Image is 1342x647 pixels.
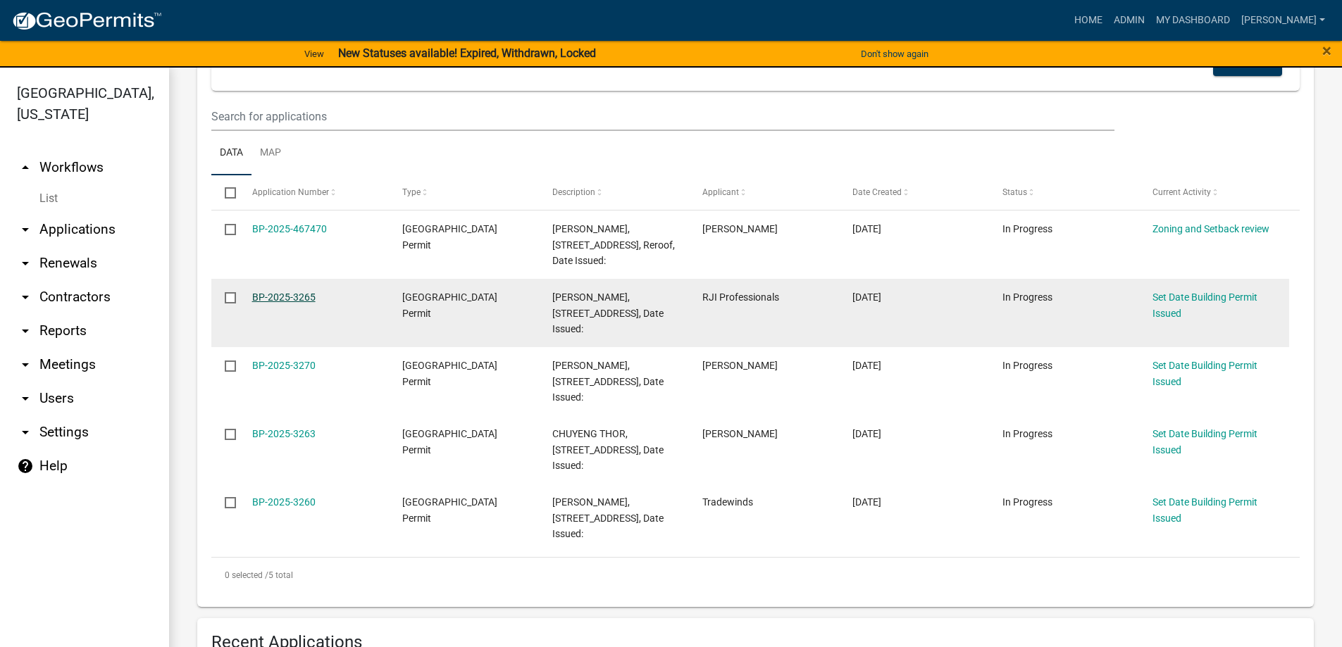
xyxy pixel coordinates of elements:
span: In Progress [1002,428,1052,439]
a: Home [1069,7,1108,34]
span: × [1322,41,1331,61]
span: 08/18/2025 [852,496,881,508]
i: arrow_drop_down [17,424,34,441]
a: My Dashboard [1150,7,1236,34]
span: CHUYENG THOR, 3598 277TH AVE NW, Reroof, Date Issued: [552,428,664,472]
span: 08/20/2025 [852,291,881,303]
span: Isanti County Building Permit [402,428,497,456]
i: arrow_drop_down [17,356,34,373]
datatable-header-cell: Select [211,175,238,209]
span: In Progress [1002,291,1052,303]
button: Don't show again [855,42,934,65]
a: [PERSON_NAME] [1236,7,1331,34]
span: Tradewinds [702,496,753,508]
button: Close [1322,42,1331,59]
span: STEVEN C MERRIFIELD, 4249 253RD AVE NW, Reroof, Date Issued: [552,291,664,335]
span: Date Created [852,187,902,197]
datatable-header-cell: Type [388,175,538,209]
i: arrow_drop_down [17,322,34,339]
span: Sara Chouinard [702,223,778,234]
span: BRIAN KRAMER, 33834 HASTINGS ST NE, Reroof, Date Issued: [552,223,675,267]
a: BP-2025-3263 [252,428,316,439]
a: Set Date Building Permit Issued [1152,291,1257,319]
a: View [299,42,330,65]
span: Applicant [702,187,739,197]
a: BP-2025-3270 [252,360,316,371]
span: In Progress [1002,496,1052,508]
i: arrow_drop_up [17,159,34,176]
span: Isanti County Building Permit [402,223,497,251]
datatable-header-cell: Date Created [839,175,989,209]
datatable-header-cell: Description [539,175,689,209]
span: Current Activity [1152,187,1211,197]
span: In Progress [1002,223,1052,234]
input: Search for applications [211,102,1114,131]
div: 5 total [211,558,1300,593]
a: Data [211,131,251,176]
a: Zoning and Setback review [1152,223,1269,234]
a: Set Date Building Permit Issued [1152,428,1257,456]
span: 08/21/2025 [852,223,881,234]
i: arrow_drop_down [17,390,34,407]
span: Status [1002,187,1027,197]
span: Isanti County Building Permit [402,291,497,319]
datatable-header-cell: Applicant [689,175,839,209]
span: Chou Thor [702,428,778,439]
span: 08/19/2025 [852,428,881,439]
span: Isanti County Building Permit [402,360,497,387]
span: TERRY M GOLDEN, 37237 LEVER ST NE, Furnace, Date Issued: [552,496,664,540]
span: In Progress [1002,360,1052,371]
i: arrow_drop_down [17,255,34,272]
a: Set Date Building Permit Issued [1152,496,1257,524]
span: Description [552,187,595,197]
i: arrow_drop_down [17,289,34,306]
a: Set Date Building Permit Issued [1152,360,1257,387]
span: MARK VANGRINSVEN, 27940 XENON ST NW, Furnace, Date Issued: [552,360,664,403]
span: Application Number [252,187,329,197]
span: Type [402,187,421,197]
i: arrow_drop_down [17,221,34,238]
span: 0 selected / [225,570,268,580]
a: Map [251,131,290,176]
span: Mark vangrinsven [702,360,778,371]
span: Isanti County Building Permit [402,496,497,524]
datatable-header-cell: Application Number [238,175,388,209]
strong: New Statuses available! Expired, Withdrawn, Locked [338,46,596,60]
a: BP-2025-467470 [252,223,327,234]
a: Admin [1108,7,1150,34]
i: help [17,458,34,475]
datatable-header-cell: Status [989,175,1139,209]
span: 08/20/2025 [852,360,881,371]
a: BP-2025-3265 [252,291,316,303]
datatable-header-cell: Current Activity [1139,175,1289,209]
a: BP-2025-3260 [252,496,316,508]
span: RJI Professionals [702,291,779,303]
